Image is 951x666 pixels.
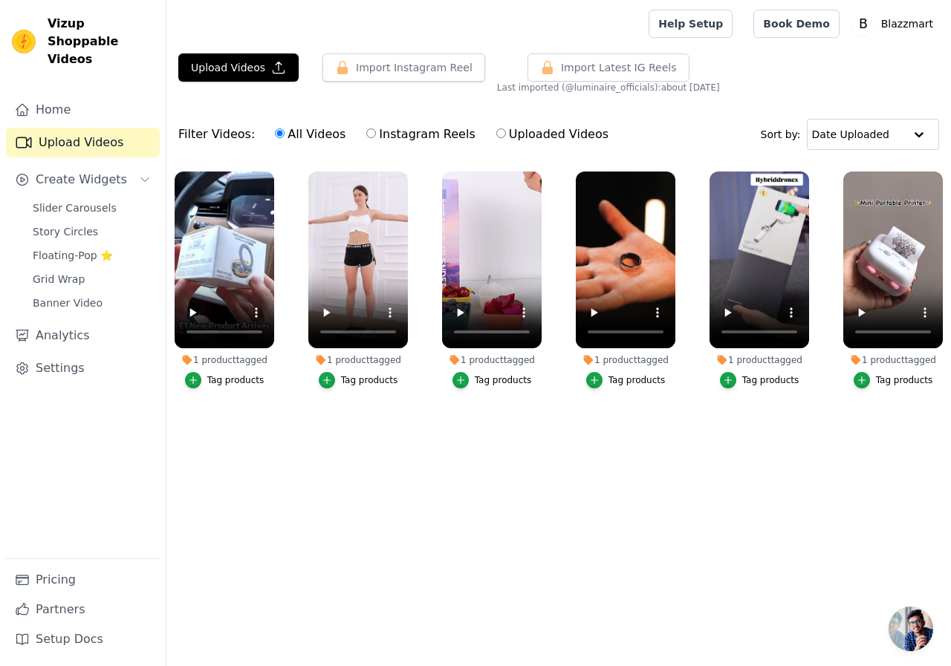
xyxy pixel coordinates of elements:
div: 1 product tagged [308,354,408,366]
span: Vizup Shoppable Videos [48,15,154,68]
button: Tag products [319,372,398,388]
a: Setup Docs [6,624,160,654]
div: 1 product tagged [576,354,675,366]
a: Help Setup [649,10,733,38]
div: Tag products [608,374,666,386]
a: Upload Videos [6,128,160,157]
a: Home [6,95,160,125]
input: Uploaded Videos [496,128,506,138]
div: 1 product tagged [710,354,809,366]
a: Grid Wrap [24,269,160,290]
a: Partners [6,595,160,624]
a: Story Circles [24,221,160,242]
a: Analytics [6,321,160,350]
div: Open chat [889,607,933,651]
button: Tag products [720,372,799,388]
a: Book Demo [753,10,839,38]
span: Last imported (@ luminaire_officials ): about [DATE] [497,82,720,94]
div: Sort by: [761,119,940,150]
div: Tag products [475,374,532,386]
label: Instagram Reels [366,125,475,144]
span: Story Circles [33,224,98,239]
a: Floating-Pop ⭐ [24,245,160,266]
div: Tag products [876,374,933,386]
label: All Videos [274,125,346,144]
div: Filter Videos: [178,117,617,151]
input: All Videos [275,128,285,138]
div: Tag products [207,374,264,386]
a: Banner Video [24,293,160,313]
img: Vizup [12,30,36,53]
button: B Blazzmart [851,10,939,37]
button: Create Widgets [6,165,160,195]
p: Blazzmart [875,10,939,37]
div: 1 product tagged [843,354,943,366]
a: Settings [6,353,160,383]
button: Tag products [854,372,933,388]
input: Instagram Reels [366,128,376,138]
button: Import Latest IG Reels [528,53,689,82]
button: Tag products [452,372,532,388]
button: Tag products [586,372,666,388]
button: Upload Videos [178,53,299,82]
a: Slider Carousels [24,197,160,218]
button: Import Instagram Reel [322,53,485,82]
span: Import Latest IG Reels [561,60,677,75]
div: 1 product tagged [442,354,542,366]
a: Pricing [6,565,160,595]
div: Tag products [341,374,398,386]
span: Banner Video [33,296,103,310]
div: Tag products [742,374,799,386]
span: Floating-Pop ⭐ [33,248,113,263]
span: Slider Carousels [33,200,117,215]
text: B [859,16,868,31]
label: Uploaded Videos [496,125,609,144]
button: Tag products [185,372,264,388]
div: 1 product tagged [175,354,274,366]
span: Grid Wrap [33,272,85,287]
span: Create Widgets [36,171,127,189]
